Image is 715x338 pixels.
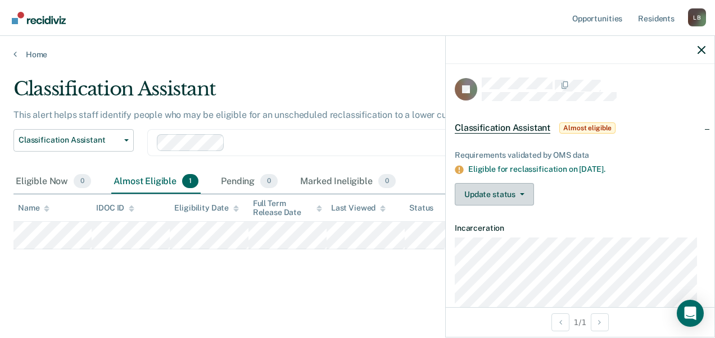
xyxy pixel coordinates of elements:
div: Classification Assistant [13,77,657,109]
img: Recidiviz [12,12,66,24]
span: 0 [378,174,396,189]
div: Eligible Now [13,170,93,194]
div: Marked Ineligible [298,170,398,194]
button: Next Opportunity [591,313,609,331]
div: Eligibility Date [174,203,239,213]
div: Requirements validated by OMS data [455,150,705,160]
div: Status [409,203,433,213]
span: Classification Assistant [455,122,550,134]
div: 1 / 1 [446,307,714,337]
span: Almost eligible [559,122,616,134]
p: This alert helps staff identify people who may be eligible for an unscheduled reclassification to... [13,109,494,120]
span: 0 [260,174,278,189]
div: Almost Eligible [111,170,201,194]
button: Profile dropdown button [688,8,706,26]
div: Last Viewed [331,203,386,213]
div: Name [18,203,49,213]
span: 0 [74,174,91,189]
button: Previous Opportunity [551,313,569,331]
div: Full Term Release Date [253,199,322,218]
div: Eligible for reclassification on [DATE]. [468,165,705,174]
dt: Incarceration [455,223,705,233]
div: L B [688,8,706,26]
div: Pending [219,170,280,194]
span: Classification Assistant [19,135,120,145]
span: 1 [182,174,198,189]
div: Open Intercom Messenger [677,300,704,327]
div: IDOC ID [96,203,134,213]
a: Home [13,49,702,60]
button: Update status [455,183,534,205]
div: Classification AssistantAlmost eligible [446,110,714,146]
